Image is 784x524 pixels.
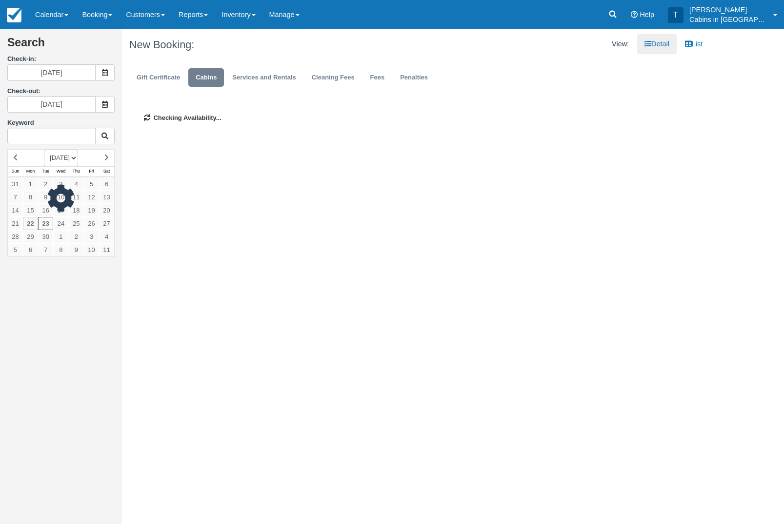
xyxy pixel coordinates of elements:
a: Gift Certificate [129,68,187,87]
button: Keyword Search [95,128,115,144]
a: 23 [38,217,53,230]
label: Check-in: [7,55,115,64]
a: List [678,34,710,54]
p: [PERSON_NAME] [689,5,767,15]
span: Help [640,11,654,19]
p: Cabins in [GEOGRAPHIC_DATA] [689,15,767,24]
div: Checking Availability... [129,99,703,137]
a: Services and Rentals [225,68,303,87]
a: Penalties [393,68,435,87]
div: T [668,7,683,23]
li: View: [604,34,636,54]
a: Cabins [188,68,224,87]
label: Keyword [7,119,34,126]
img: checkfront-main-nav-mini-logo.png [7,8,21,22]
label: Check-out: [7,87,40,95]
h2: Search [7,37,115,55]
i: Help [631,11,638,18]
a: Fees [363,68,392,87]
a: Detail [637,34,677,54]
a: Cleaning Fees [304,68,362,87]
h1: New Booking: [129,39,409,51]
